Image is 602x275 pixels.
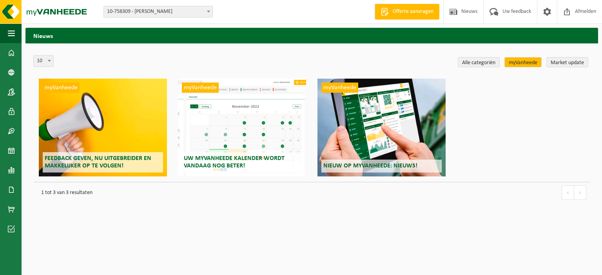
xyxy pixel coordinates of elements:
[458,57,500,67] a: Alle categoriën
[574,185,586,200] a: volgende
[39,79,167,176] a: myVanheede Feedback geven, nu uitgebreider en makkelijker op te volgen!
[375,4,439,20] a: Offerte aanvragen
[33,55,54,67] span: 10
[43,83,80,93] span: myVanheede
[562,185,574,200] a: vorige
[178,79,306,176] a: myVanheede Uw myVanheede kalender wordt vandaag nog beter!
[34,56,53,67] span: 10
[103,6,213,18] span: 10-758309 - ARDEEL MONICA - MALDEGEM
[317,79,446,176] a: myVanheede Nieuw op myVanheede: Nieuws!
[182,83,219,93] span: myVanheede
[184,155,285,169] span: Uw myVanheede kalender wordt vandaag nog beter!
[104,6,212,17] span: 10-758309 - ARDEEL MONICA - MALDEGEM
[546,57,588,67] a: Market update
[323,163,417,169] span: Nieuw op myVanheede: Nieuws!
[321,83,358,93] span: myVanheede
[391,8,435,16] span: Offerte aanvragen
[45,155,151,169] span: Feedback geven, nu uitgebreider en makkelijker op te volgen!
[37,186,554,200] p: 1 tot 3 van 3 resultaten
[504,57,542,67] a: myVanheede
[25,28,598,43] h2: Nieuws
